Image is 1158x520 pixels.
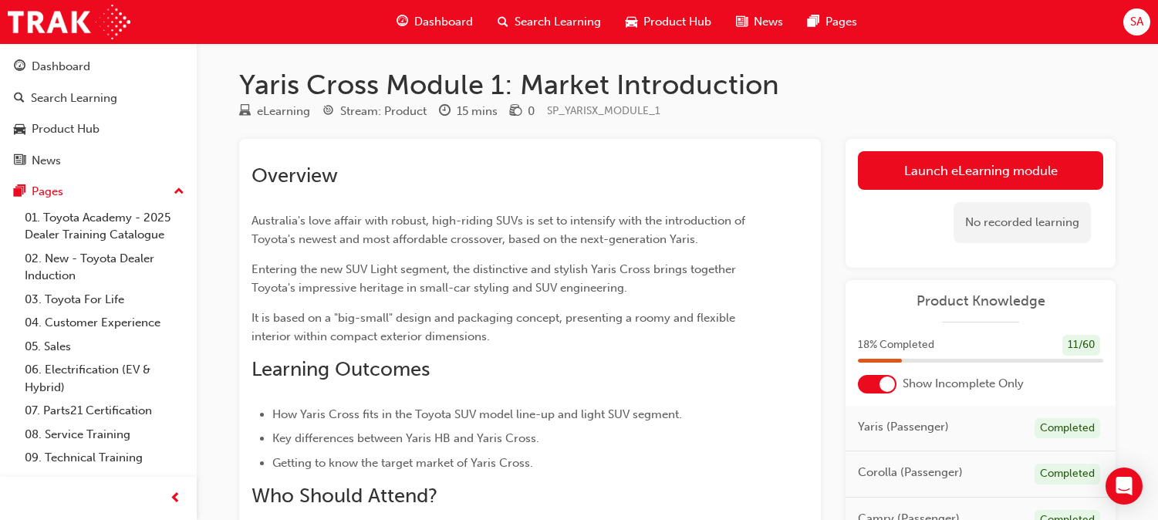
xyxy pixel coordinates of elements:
span: car-icon [14,123,25,137]
div: eLearning [257,103,310,120]
a: 05. Sales [19,335,191,359]
span: Show Incomplete Only [903,375,1024,393]
div: Price [510,102,535,121]
a: pages-iconPages [795,6,869,38]
a: 06. Electrification (EV & Hybrid) [19,358,191,399]
a: News [6,147,191,175]
span: guage-icon [397,12,408,32]
span: Australia's love affair with robust, high-riding SUVs is set to intensify with the introduction o... [252,214,748,246]
div: Search Learning [31,89,117,107]
div: Product Hub [32,120,100,138]
a: 01. Toyota Academy - 2025 Dealer Training Catalogue [19,206,191,247]
div: Pages [32,183,63,201]
span: SA [1130,13,1143,31]
a: Launch eLearning module [858,151,1103,190]
span: target-icon [322,105,334,119]
span: up-icon [174,182,184,202]
div: Stream: Product [340,103,427,120]
a: search-iconSearch Learning [485,6,613,38]
span: How Yaris Cross fits in the Toyota SUV model line-up and light SUV segment. [272,407,682,421]
a: Product Knowledge [858,292,1103,310]
span: Pages [825,13,857,31]
span: search-icon [498,12,508,32]
a: 02. New - Toyota Dealer Induction [19,247,191,288]
span: Getting to know the target market of Yaris Cross. [272,456,533,470]
div: Completed [1035,464,1100,485]
a: guage-iconDashboard [384,6,485,38]
a: 07. Parts21 Certification [19,399,191,423]
span: Learning resource code [547,104,660,117]
span: pages-icon [808,12,819,32]
span: Corolla (Passenger) [858,464,963,481]
a: news-iconNews [724,6,795,38]
button: Pages [6,177,191,206]
a: Search Learning [6,84,191,113]
span: Product Hub [643,13,711,31]
div: Open Intercom Messenger [1106,468,1143,505]
span: Yaris (Passenger) [858,418,949,436]
a: Dashboard [6,52,191,81]
div: 0 [528,103,535,120]
span: Who Should Attend? [252,484,437,508]
span: Overview [252,164,338,187]
div: 11 / 60 [1062,335,1100,356]
span: car-icon [626,12,637,32]
span: prev-icon [170,489,181,508]
span: Learning Outcomes [252,357,430,381]
span: money-icon [510,105,522,119]
div: 15 mins [457,103,498,120]
a: 09. Technical Training [19,446,191,470]
span: news-icon [736,12,748,32]
div: Dashboard [32,58,90,76]
span: pages-icon [14,185,25,199]
span: Entering the new SUV Light segment, the distinctive and stylish Yaris Cross brings together Toyot... [252,262,739,295]
span: 18 % Completed [858,336,934,354]
span: News [754,13,783,31]
span: clock-icon [439,105,451,119]
span: learningResourceType_ELEARNING-icon [239,105,251,119]
a: 03. Toyota For Life [19,288,191,312]
a: 08. Service Training [19,423,191,447]
span: Dashboard [414,13,473,31]
span: Key differences between Yaris HB and Yaris Cross. [272,431,539,445]
div: Completed [1035,418,1100,439]
button: SA [1123,8,1150,35]
a: car-iconProduct Hub [613,6,724,38]
span: guage-icon [14,60,25,74]
a: 04. Customer Experience [19,311,191,335]
span: search-icon [14,92,25,106]
button: DashboardSearch LearningProduct HubNews [6,49,191,177]
span: news-icon [14,154,25,168]
span: It is based on a "big-small" design and packaging concept, presenting a roomy and flexible interi... [252,311,738,343]
div: No recorded learning [954,202,1091,243]
h1: Yaris Cross Module 1: Market Introduction [239,68,1116,102]
div: Type [239,102,310,121]
div: Stream [322,102,427,121]
a: Product Hub [6,115,191,144]
a: 10. TUNE Rev-Up Training [19,470,191,494]
div: News [32,152,61,170]
span: Search Learning [515,13,601,31]
div: Duration [439,102,498,121]
img: Trak [8,5,130,39]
